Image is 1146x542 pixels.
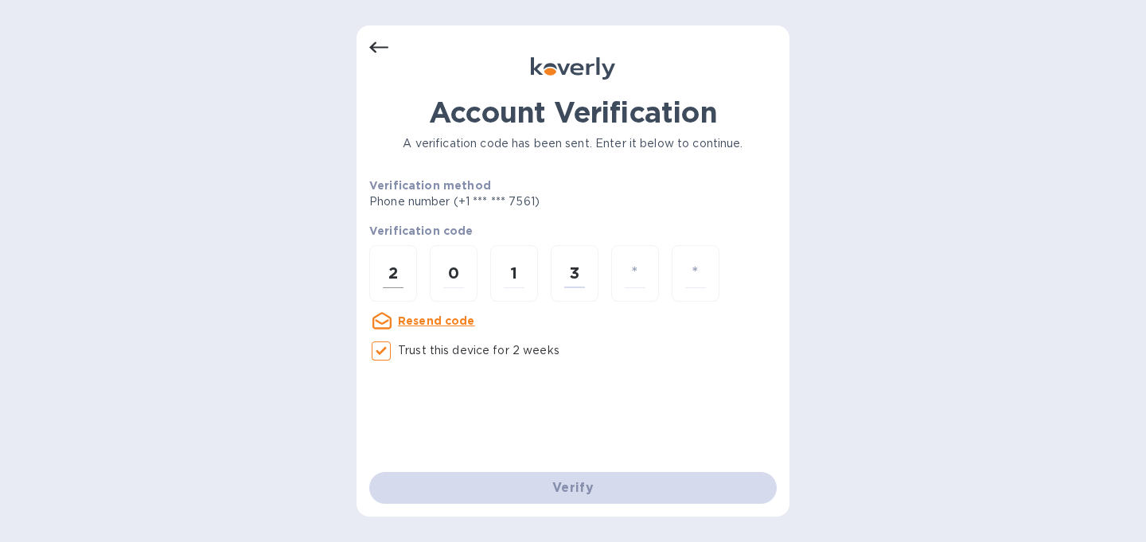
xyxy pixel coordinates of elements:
[398,314,475,327] u: Resend code
[369,96,777,129] h1: Account Verification
[369,179,491,192] b: Verification method
[398,342,559,359] p: Trust this device for 2 weeks
[369,135,777,152] p: A verification code has been sent. Enter it below to continue.
[369,223,777,239] p: Verification code
[369,193,661,210] p: Phone number (+1 *** *** 7561)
